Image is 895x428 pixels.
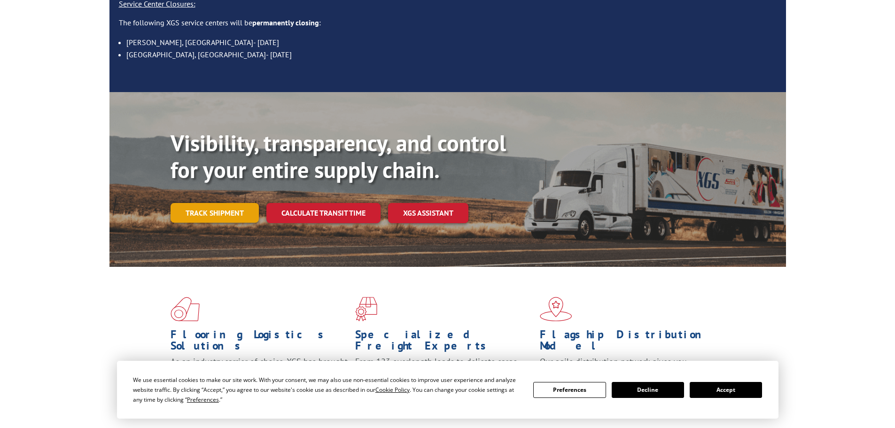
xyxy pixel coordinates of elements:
button: Accept [690,382,762,398]
div: We use essential cookies to make our site work. With your consent, we may also use non-essential ... [133,375,522,405]
div: Cookie Consent Prompt [117,361,778,419]
h1: Flooring Logistics Solutions [171,329,348,356]
button: Preferences [533,382,606,398]
span: As an industry carrier of choice, XGS has brought innovation and dedication to flooring logistics... [171,356,348,389]
a: XGS ASSISTANT [388,203,468,223]
span: Our agile distribution network gives you nationwide inventory management on demand. [540,356,713,378]
button: Decline [612,382,684,398]
li: [GEOGRAPHIC_DATA], [GEOGRAPHIC_DATA]- [DATE] [126,48,777,61]
span: Preferences [187,396,219,404]
a: Track shipment [171,203,259,223]
h1: Flagship Distribution Model [540,329,717,356]
p: From 123 overlength loads to delicate cargo, our experienced staff knows the best way to move you... [355,356,533,398]
h1: Specialized Freight Experts [355,329,533,356]
img: xgs-icon-total-supply-chain-intelligence-red [171,297,200,321]
a: Calculate transit time [266,203,381,223]
span: Cookie Policy [375,386,410,394]
strong: permanently closing [252,18,319,27]
b: Visibility, transparency, and control for your entire supply chain. [171,128,506,185]
img: xgs-icon-flagship-distribution-model-red [540,297,572,321]
li: [PERSON_NAME], [GEOGRAPHIC_DATA]- [DATE] [126,36,777,48]
p: The following XGS service centers will be : [119,17,777,36]
img: xgs-icon-focused-on-flooring-red [355,297,377,321]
